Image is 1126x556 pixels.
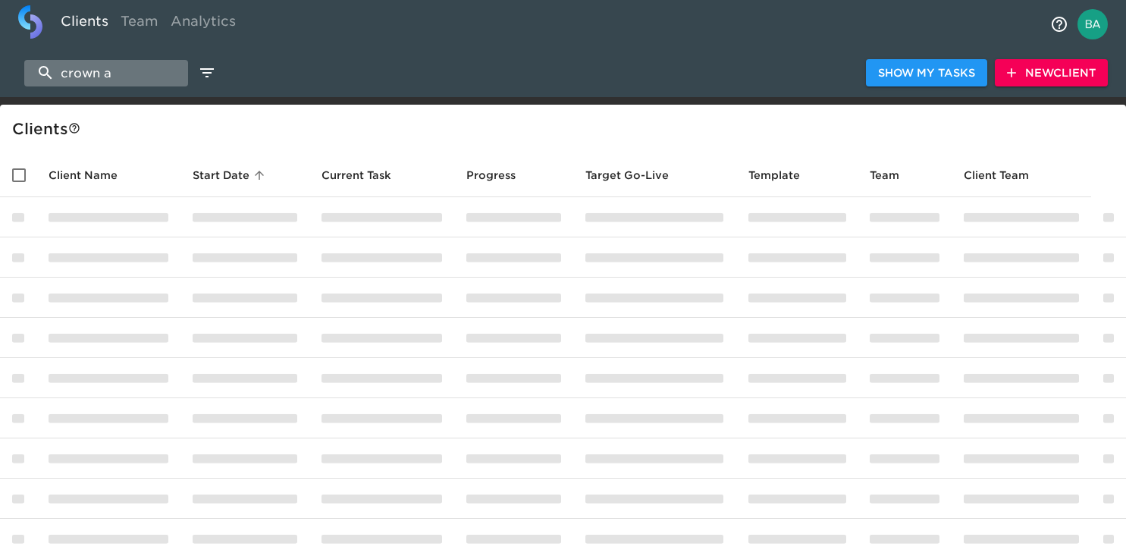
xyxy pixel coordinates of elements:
span: Client Team [964,166,1049,184]
a: Analytics [165,5,242,42]
span: New Client [1007,64,1096,83]
span: Template [748,166,820,184]
span: Current Task [321,166,411,184]
a: Team [114,5,165,42]
span: Client Name [49,166,137,184]
button: NewClient [995,59,1108,87]
div: Client s [12,117,1120,141]
button: edit [194,60,220,86]
button: notifications [1041,6,1077,42]
span: Progress [466,166,535,184]
img: logo [18,5,42,39]
img: Profile [1077,9,1108,39]
span: Start Date [193,166,269,184]
svg: This is a list of all of your clients and clients shared with you [68,122,80,134]
span: Target Go-Live [585,166,688,184]
span: Calculated based on the start date and the duration of all Tasks contained in this Hub. [585,166,669,184]
input: search [24,60,188,86]
span: Show My Tasks [878,64,975,83]
a: Clients [55,5,114,42]
button: Show My Tasks [866,59,987,87]
span: This is the next Task in this Hub that should be completed [321,166,391,184]
span: Team [870,166,919,184]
